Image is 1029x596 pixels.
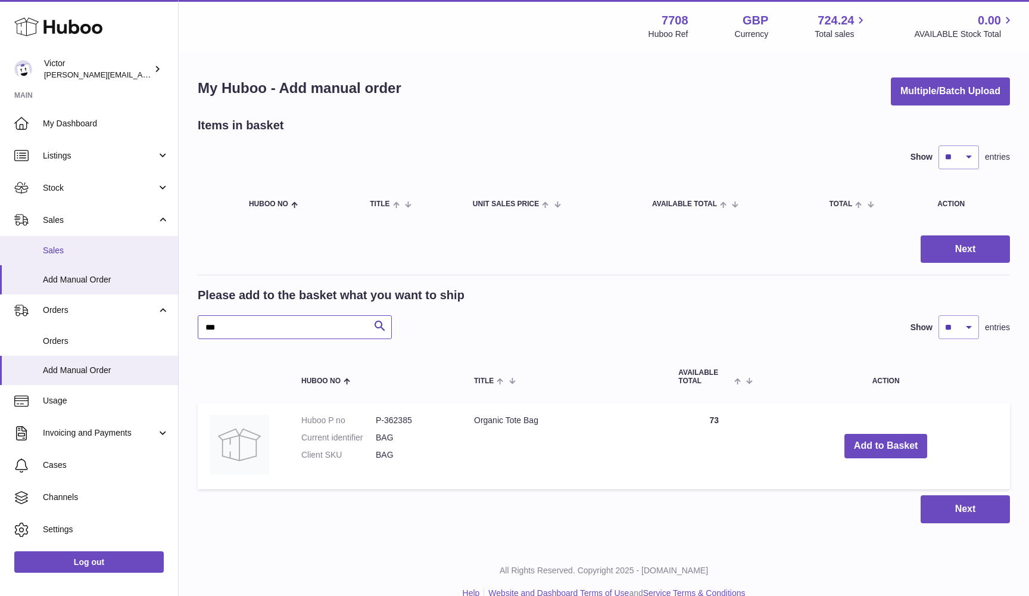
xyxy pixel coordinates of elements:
[473,200,539,208] span: Unit Sales Price
[198,287,464,303] h2: Please add to the basket what you want to ship
[43,245,169,256] span: Sales
[43,305,157,316] span: Orders
[844,434,928,458] button: Add to Basket
[14,60,32,78] img: victor@erbology.co
[985,322,1010,333] span: entries
[735,29,769,40] div: Currency
[301,449,376,461] dt: Client SKU
[818,13,854,29] span: 724.24
[43,365,169,376] span: Add Manual Order
[43,118,169,129] span: My Dashboard
[43,215,157,226] span: Sales
[43,274,169,285] span: Add Manual Order
[198,79,401,98] h1: My Huboo - Add manual order
[914,13,1015,40] a: 0.00 AVAILABLE Stock Total
[648,29,688,40] div: Huboo Ref
[301,432,376,443] dt: Current identifier
[14,551,164,573] a: Log out
[978,13,1001,29] span: 0.00
[188,565,1019,576] p: All Rights Reserved. Copyright 2025 - [DOMAIN_NAME]
[985,151,1010,163] span: entries
[43,395,169,406] span: Usage
[44,58,151,80] div: Victor
[662,13,688,29] strong: 7708
[370,200,389,208] span: Title
[921,495,1010,523] button: Next
[44,70,239,79] span: [PERSON_NAME][EMAIL_ADDRESS][DOMAIN_NAME]
[914,29,1015,40] span: AVAILABLE Stock Total
[829,200,852,208] span: Total
[815,13,868,40] a: 724.24 Total sales
[921,235,1010,263] button: Next
[762,357,1010,396] th: Action
[376,415,450,426] dd: P-362385
[43,524,169,535] span: Settings
[743,13,768,29] strong: GBP
[891,77,1010,105] button: Multiple/Batch Upload
[43,150,157,162] span: Listings
[198,117,284,134] h2: Items in basket
[43,336,169,347] span: Orders
[474,377,494,385] span: Title
[462,403,666,489] td: Organic Tote Bag
[376,449,450,461] dd: BAG
[43,427,157,439] span: Invoicing and Payments
[910,322,933,333] label: Show
[43,492,169,503] span: Channels
[43,460,169,471] span: Cases
[210,415,269,474] img: Organic Tote Bag
[910,151,933,163] label: Show
[815,29,868,40] span: Total sales
[652,200,717,208] span: AVAILABLE Total
[43,182,157,194] span: Stock
[937,200,998,208] div: Action
[376,432,450,443] dd: BAG
[301,377,341,385] span: Huboo no
[678,369,731,384] span: AVAILABLE Total
[301,415,376,426] dt: Huboo P no
[249,200,288,208] span: Huboo no
[666,403,762,489] td: 73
